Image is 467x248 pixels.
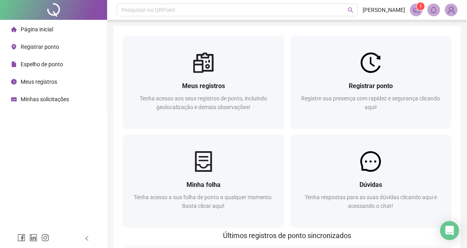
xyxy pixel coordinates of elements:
sup: 1 [417,2,425,10]
span: environment [11,44,17,50]
span: linkedin [29,234,37,242]
span: schedule [11,96,17,102]
a: DúvidasTenha respostas para as suas dúvidas clicando aqui e acessando o chat! [290,135,452,227]
span: Página inicial [21,26,53,33]
span: Registrar ponto [21,44,59,50]
a: Registrar pontoRegistre sua presença com rapidez e segurança clicando aqui! [290,36,452,128]
span: [PERSON_NAME] [363,6,405,14]
span: Últimos registros de ponto sincronizados [223,231,351,240]
span: Meus registros [182,82,225,90]
div: Open Intercom Messenger [440,221,459,240]
span: left [84,236,90,241]
a: Minha folhaTenha acesso a sua folha de ponto a qualquer momento. Basta clicar aqui! [123,135,284,227]
span: file [11,62,17,67]
span: bell [430,6,437,13]
a: Meus registrosTenha acesso aos seus registros de ponto, incluindo geolocalização e demais observa... [123,36,284,128]
span: Tenha respostas para as suas dúvidas clicando aqui e acessando o chat! [305,194,437,209]
span: Meus registros [21,79,57,85]
span: facebook [17,234,25,242]
span: Tenha acesso a sua folha de ponto a qualquer momento. Basta clicar aqui! [134,194,273,209]
span: Registrar ponto [349,82,393,90]
span: home [11,27,17,32]
span: Registre sua presença com rapidez e segurança clicando aqui! [301,95,440,110]
span: instagram [41,234,49,242]
span: Dúvidas [359,181,382,188]
span: Minhas solicitações [21,96,69,102]
span: Tenha acesso aos seus registros de ponto, incluindo geolocalização e demais observações! [140,95,267,110]
span: Minha folha [186,181,221,188]
span: notification [413,6,420,13]
span: search [348,7,354,13]
span: clock-circle [11,79,17,85]
img: 88968 [445,4,457,16]
span: 1 [419,4,422,9]
span: Espelho de ponto [21,61,63,67]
